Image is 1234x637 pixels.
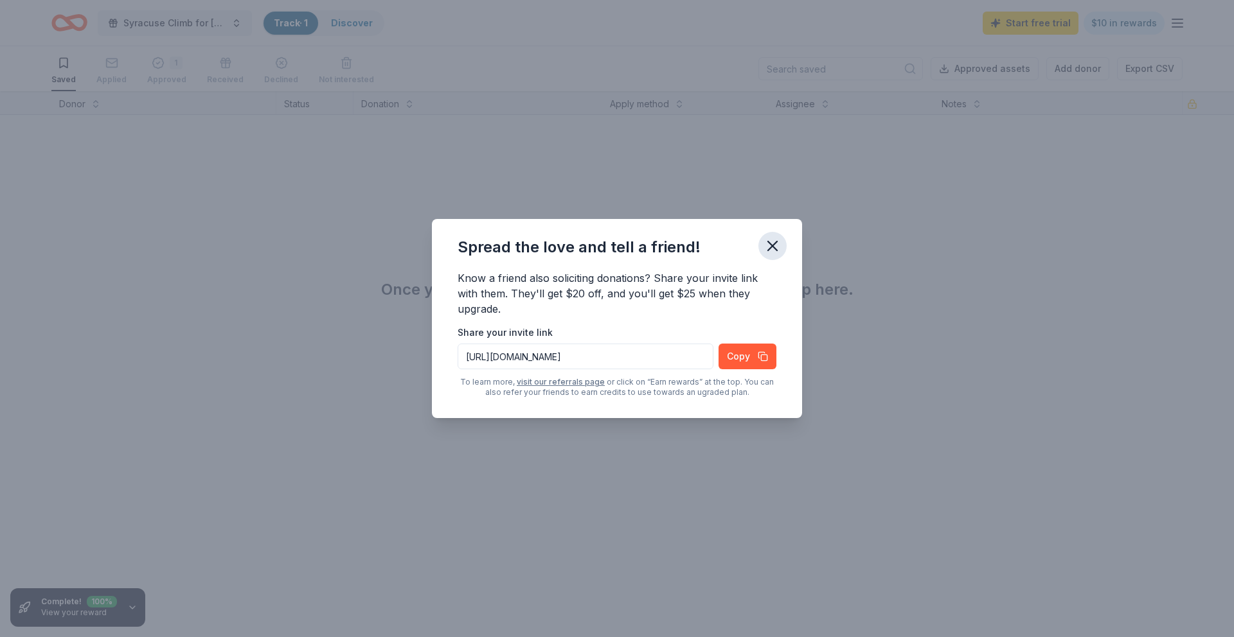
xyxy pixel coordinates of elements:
div: Know a friend also soliciting donations? Share your invite link with them. They'll get $20 off, a... [458,270,776,319]
div: Spread the love and tell a friend! [458,237,701,257]
label: Share your invite link [458,326,553,339]
button: Copy [719,344,776,369]
div: To learn more, or click on “Earn rewards” at the top. You can also refer your friends to earn cre... [458,377,776,397]
a: visit our referrals page [517,377,605,387]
